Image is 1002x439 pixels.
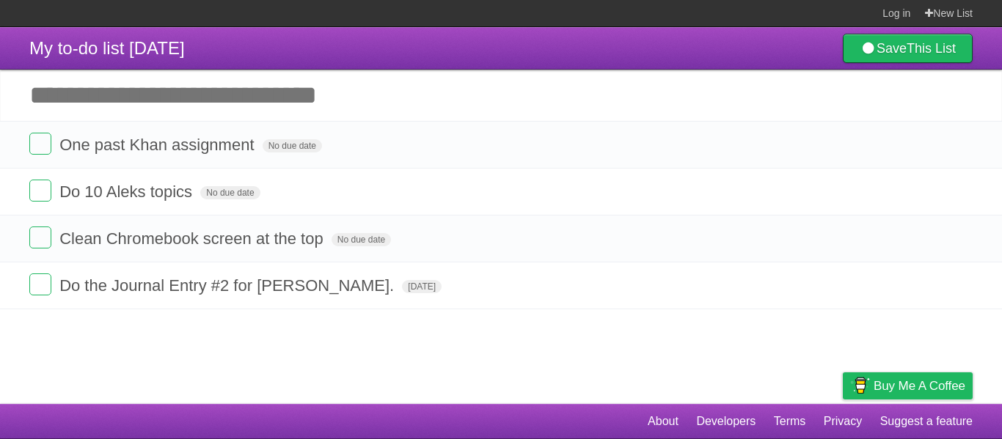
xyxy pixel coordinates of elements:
span: Clean Chromebook screen at the top [59,229,327,248]
span: One past Khan assignment [59,136,257,154]
span: No due date [200,186,260,199]
span: [DATE] [402,280,442,293]
label: Done [29,133,51,155]
b: This List [907,41,956,56]
span: No due date [332,233,391,246]
a: Suggest a feature [880,407,973,435]
span: Buy me a coffee [874,373,965,399]
span: Do the Journal Entry #2 for [PERSON_NAME]. [59,276,398,295]
a: About [648,407,679,435]
img: Buy me a coffee [850,373,870,398]
a: Privacy [824,407,862,435]
a: SaveThis List [843,34,973,63]
span: No due date [263,139,322,152]
label: Done [29,226,51,248]
label: Done [29,180,51,202]
a: Buy me a coffee [843,372,973,399]
a: Developers [696,407,756,435]
a: Terms [774,407,806,435]
label: Done [29,273,51,295]
span: Do 10 Aleks topics [59,182,196,201]
span: My to-do list [DATE] [29,38,185,58]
